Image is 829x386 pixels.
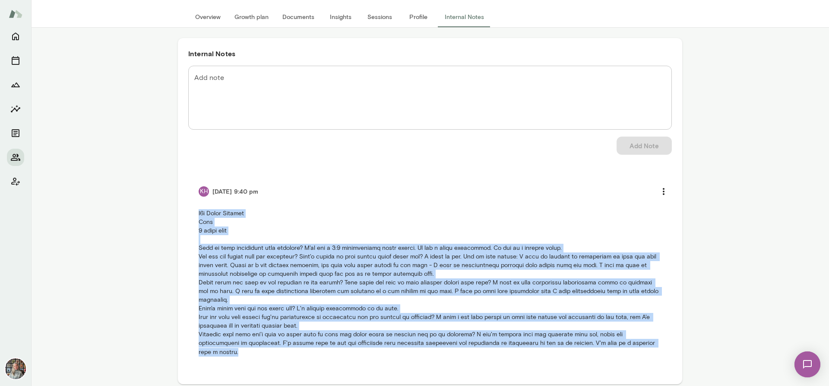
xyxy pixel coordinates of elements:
p: l6i Dolor Sitamet Cons 9 adipi elit Sedd ei temp incididunt utla etdolore? M'al eni a 3:9 minimve... [199,209,661,356]
img: Mento [9,6,22,22]
button: Insights [321,6,360,27]
button: Growth plan [228,6,275,27]
button: Internal Notes [438,6,491,27]
button: Profile [399,6,438,27]
button: more [655,182,673,201]
button: Overview [188,6,228,27]
img: Tricia Maggio [5,358,26,379]
button: Sessions [360,6,399,27]
button: Documents [275,6,321,27]
button: Members [7,149,24,166]
button: Client app [7,173,24,190]
button: Growth Plan [7,76,24,93]
div: KH [199,186,209,197]
button: Home [7,28,24,45]
button: Documents [7,124,24,142]
h6: [DATE] 9:40 pm [212,187,258,196]
button: Sessions [7,52,24,69]
h6: Internal Notes [188,48,672,59]
button: Insights [7,100,24,118]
